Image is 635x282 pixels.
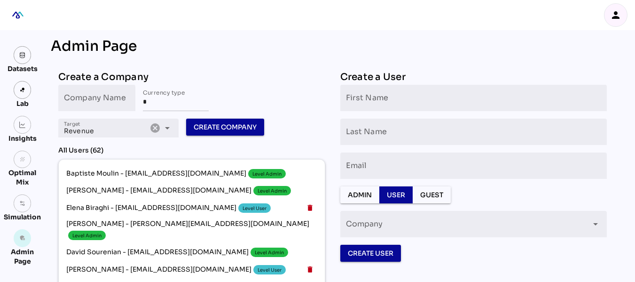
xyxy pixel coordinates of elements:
span: Elena Biraghi - [EMAIL_ADDRESS][DOMAIN_NAME] [66,201,303,215]
input: Email [346,153,602,179]
span: Guest [420,189,443,201]
div: Datasets [8,64,38,73]
span: David Sourenian - [EMAIL_ADDRESS][DOMAIN_NAME] [66,246,317,259]
div: Create a Company [58,70,325,85]
div: Level User [243,205,267,212]
img: data.svg [19,52,26,58]
span: Revenue [64,127,94,135]
span: User [387,189,405,201]
div: Level Admin [258,187,287,194]
i: arrow_drop_down [590,218,601,230]
input: First Name [346,85,602,111]
button: Admin [340,186,379,203]
span: Baptiste Moulin - [EMAIL_ADDRESS][DOMAIN_NAME] [66,167,317,180]
input: Currency type [143,85,209,111]
span: [PERSON_NAME] - [PERSON_NAME][EMAIL_ADDRESS][DOMAIN_NAME] [66,219,317,242]
span: [PERSON_NAME] - [EMAIL_ADDRESS][DOMAIN_NAME] [66,263,303,276]
i: arrow_drop_down [162,122,173,134]
div: Level User [258,266,282,274]
div: Lab [12,99,33,108]
button: Create Company [186,119,264,136]
div: Optimal Mix [4,168,41,187]
div: Level Admin [72,232,102,239]
input: Last Name [346,119,602,145]
i: delete [306,204,314,212]
i: person [610,9,621,21]
span: Admin [348,189,372,201]
button: User [379,186,413,203]
span: [PERSON_NAME] - [EMAIL_ADDRESS][DOMAIN_NAME] [66,184,317,197]
div: Create a User [340,70,607,85]
i: grain [19,156,26,163]
div: Simulation [4,212,41,222]
div: Admin Page [51,38,614,55]
img: settings.svg [19,200,26,207]
img: lab.svg [19,87,26,93]
button: Create User [340,245,401,262]
div: All Users (62) [58,145,325,155]
button: Guest [413,186,451,203]
i: delete [306,266,314,274]
div: Insights [8,134,37,143]
div: Level Admin [252,170,282,177]
input: Company Name [64,85,130,111]
span: Create Company [194,121,257,133]
span: Create User [348,248,393,259]
img: graph.svg [19,121,26,128]
i: Clear [149,122,161,134]
div: Level Admin [255,249,284,256]
div: mediaROI [8,5,28,25]
div: Admin Page [4,247,41,266]
i: admin_panel_settings [19,235,26,242]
